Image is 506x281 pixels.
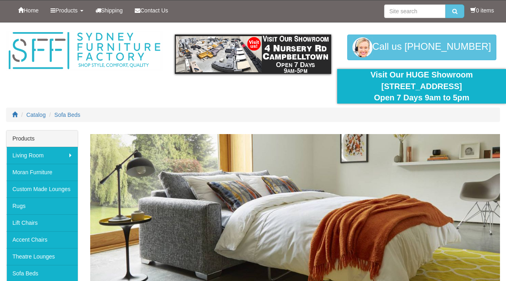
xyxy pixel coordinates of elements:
div: Products [6,130,78,147]
input: Site search [384,4,445,18]
a: Lift Chairs [6,214,78,231]
span: Contact Us [140,7,168,14]
span: Shipping [101,7,123,14]
div: Visit Our HUGE Showroom [STREET_ADDRESS] Open 7 Days 9am to 5pm [343,69,500,104]
a: Shipping [89,0,129,20]
a: Catalog [26,112,46,118]
span: Home [24,7,38,14]
a: Theatre Lounges [6,248,78,265]
a: Accent Chairs [6,231,78,248]
a: Living Room [6,147,78,164]
a: Custom Made Lounges [6,181,78,198]
a: Moran Furniture [6,164,78,181]
img: Sydney Furniture Factory [6,31,163,71]
span: Products [55,7,77,14]
a: Rugs [6,198,78,214]
li: 0 items [470,6,494,14]
a: Sofa Beds [55,112,81,118]
a: Products [45,0,89,20]
a: Contact Us [129,0,174,20]
a: Home [12,0,45,20]
img: showroom.gif [175,35,332,74]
